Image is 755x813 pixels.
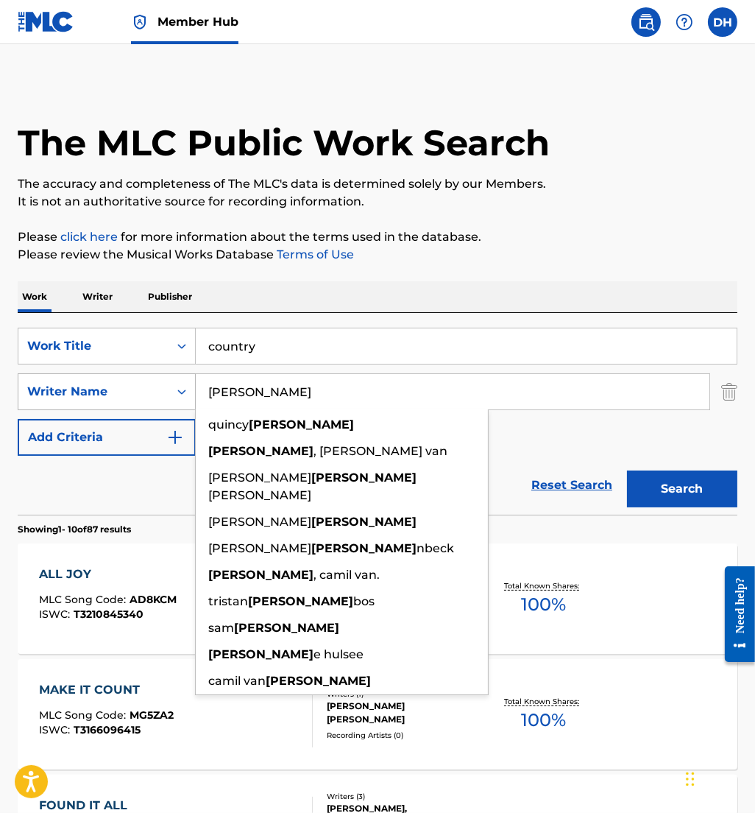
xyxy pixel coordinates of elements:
[637,13,655,31] img: search
[208,568,313,582] strong: [PERSON_NAME]
[208,444,313,458] strong: [PERSON_NAME]
[27,337,160,355] div: Work Title
[504,580,583,591] p: Total Known Shares:
[18,543,737,654] a: ALL JOYMLC Song Code:AD8KCMISWC:T3210845340Writers (3)[PERSON_NAME] [PERSON_NAME] [PERSON_NAME], ...
[60,230,118,244] a: click here
[208,594,248,608] span: tristan
[18,281,52,312] p: Work
[74,608,143,621] span: T3210845340
[686,757,695,801] div: Drag
[74,723,141,736] span: T3166096415
[143,281,196,312] p: Publisher
[208,418,249,432] span: quincy
[313,568,380,582] span: , camil van.
[274,247,354,261] a: Terms of Use
[313,444,447,458] span: , [PERSON_NAME] van
[524,469,620,501] a: Reset Search
[18,419,196,456] button: Add Criteria
[18,228,737,246] p: Please for more information about the terms used in the database.
[39,723,74,736] span: ISWC :
[130,593,177,606] span: AD8KCM
[130,708,174,722] span: MG5ZA2
[39,681,174,699] div: MAKE IT COUNT
[18,659,737,770] a: MAKE IT COUNTMLC Song Code:MG5ZA2ISWC:T3166096415Writers (1)[PERSON_NAME] [PERSON_NAME]Recording ...
[248,594,353,608] strong: [PERSON_NAME]
[18,328,737,515] form: Search Form
[18,246,737,264] p: Please review the Musical Works Database
[18,175,737,193] p: The accuracy and completeness of The MLC's data is determined solely by our Members.
[208,471,311,485] span: [PERSON_NAME]
[681,742,755,813] iframe: Chat Widget
[39,593,130,606] span: MLC Song Code :
[504,696,583,707] p: Total Known Shares:
[208,647,313,661] strong: [PERSON_NAME]
[311,515,417,529] strong: [PERSON_NAME]
[157,13,238,30] span: Member Hub
[249,418,354,432] strong: [PERSON_NAME]
[18,121,550,165] h1: The MLC Public Work Search
[353,594,375,608] span: bos
[313,647,364,661] span: e hulsee
[327,730,483,741] div: Recording Artists ( 0 )
[208,515,311,529] span: [PERSON_NAME]
[708,7,737,37] div: User Menu
[18,11,74,32] img: MLC Logo
[627,471,737,507] button: Search
[631,7,661,37] a: Public Search
[676,13,693,31] img: help
[166,429,184,446] img: 9d2ae6d4665cec9f34b9.svg
[39,708,130,722] span: MLC Song Code :
[670,7,699,37] div: Help
[131,13,149,31] img: Top Rightsholder
[78,281,117,312] p: Writer
[714,555,755,674] iframe: Resource Center
[721,373,737,410] img: Delete Criterion
[234,621,339,635] strong: [PERSON_NAME]
[521,707,566,733] span: 100 %
[208,541,311,555] span: [PERSON_NAME]
[18,523,131,536] p: Showing 1 - 10 of 87 results
[208,674,266,688] span: camil van
[311,471,417,485] strong: [PERSON_NAME]
[417,541,454,555] span: nbeck
[27,383,160,401] div: Writer Name
[208,488,311,502] span: [PERSON_NAME]
[311,541,417,555] strong: [PERSON_NAME]
[266,674,371,688] strong: [PERSON_NAME]
[39,566,177,583] div: ALL JOY
[208,621,234,635] span: sam
[39,608,74,621] span: ISWC :
[327,791,483,802] div: Writers ( 3 )
[18,193,737,211] p: It is not an authoritative source for recording information.
[521,591,566,618] span: 100 %
[327,700,483,726] div: [PERSON_NAME] [PERSON_NAME]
